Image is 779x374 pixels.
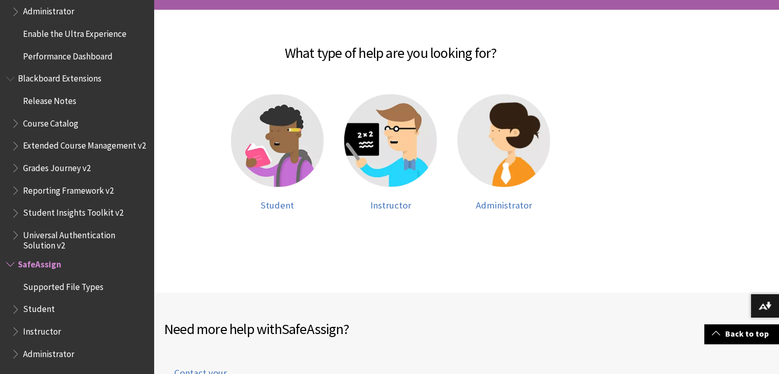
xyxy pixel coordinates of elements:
span: Student [23,301,55,315]
span: Course Catalog [23,115,78,129]
img: Administrator help [457,94,550,187]
nav: Book outline for Blackboard SafeAssign [6,256,148,362]
span: Supported File Types [23,278,103,292]
span: Administrator [23,345,74,359]
span: Instructor [370,199,411,211]
span: Administrator [23,3,74,17]
span: Release Notes [23,92,76,106]
nav: Book outline for Blackboard Extensions [6,70,148,251]
h2: What type of help are you looking for? [164,30,617,64]
span: Instructor [23,323,61,337]
span: Performance Dashboard [23,48,113,61]
span: Grades Journey v2 [23,159,91,173]
a: Student help Student [231,94,324,211]
span: Student [261,199,294,211]
a: Back to top [704,324,779,343]
span: SafeAssign [18,256,61,269]
span: Universal Authentication Solution v2 [23,226,146,251]
span: Extended Course Management v2 [23,137,146,151]
span: Student Insights Toolkit v2 [23,204,123,218]
span: Blackboard Extensions [18,70,101,84]
img: Student help [231,94,324,187]
h2: Need more help with ? [164,318,467,340]
span: Administrator [476,199,532,211]
a: Instructor help Instructor [344,94,437,211]
span: SafeAssign [282,320,343,338]
img: Instructor help [344,94,437,187]
span: Reporting Framework v2 [23,182,114,196]
a: Administrator help Administrator [457,94,550,211]
span: Enable the Ultra Experience [23,25,127,39]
